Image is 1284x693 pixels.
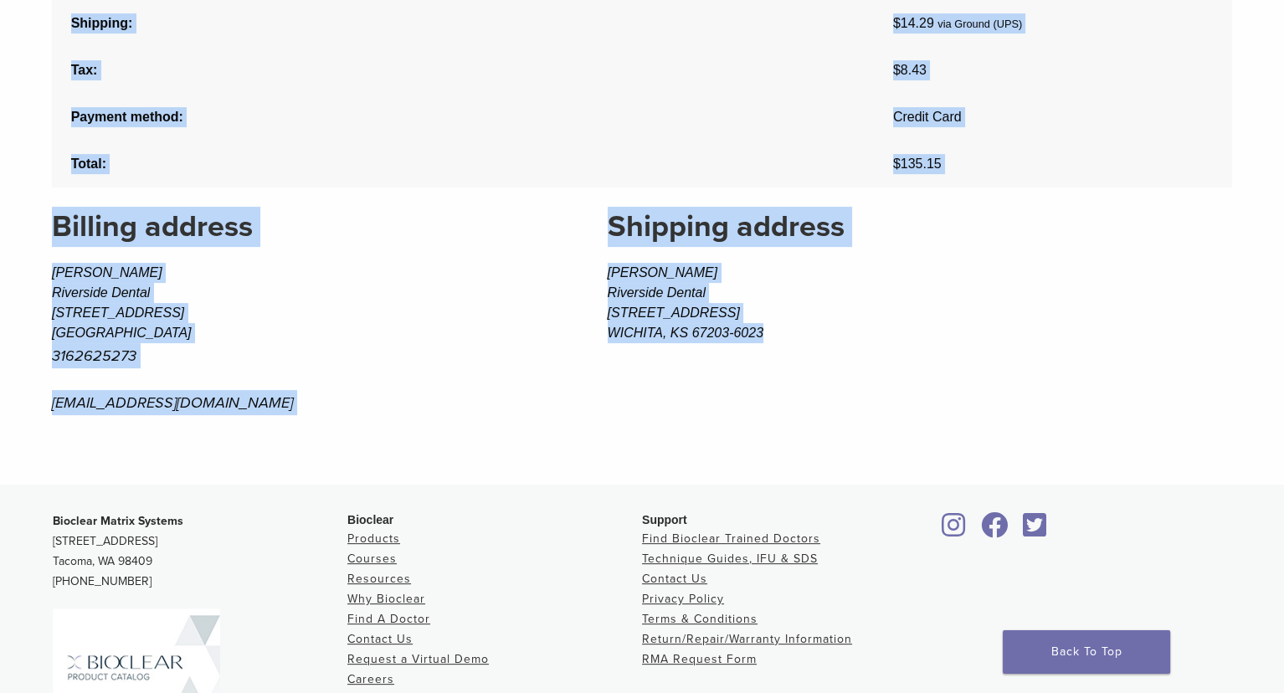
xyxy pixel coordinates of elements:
[874,94,1232,141] td: Credit Card
[893,16,934,30] span: 14.29
[642,552,818,566] a: Technique Guides, IFU & SDS
[893,63,927,77] span: 8.43
[347,652,489,666] a: Request a Virtual Demo
[937,18,1022,30] small: via Ground (UPS)
[642,572,707,586] a: Contact Us
[642,612,758,626] a: Terms & Conditions
[52,207,538,247] h2: Billing address
[642,652,757,666] a: RMA Request Form
[642,513,687,526] span: Support
[975,522,1014,539] a: Bioclear
[937,522,972,539] a: Bioclear
[642,592,724,606] a: Privacy Policy
[52,141,874,187] th: Total:
[52,94,874,141] th: Payment method:
[53,511,347,592] p: [STREET_ADDRESS] Tacoma, WA 98409 [PHONE_NUMBER]
[642,531,820,546] a: Find Bioclear Trained Doctors
[347,531,400,546] a: Products
[347,552,397,566] a: Courses
[893,157,901,171] span: $
[893,157,942,171] span: 135.15
[608,207,1232,247] h2: Shipping address
[347,572,411,586] a: Resources
[1003,630,1170,674] a: Back To Top
[52,263,538,414] address: [PERSON_NAME] Riverside Dental [STREET_ADDRESS] [GEOGRAPHIC_DATA]
[1017,522,1052,539] a: Bioclear
[642,632,852,646] a: Return/Repair/Warranty Information
[347,672,394,686] a: Careers
[893,63,901,77] span: $
[893,16,901,30] span: $
[608,263,1232,343] address: [PERSON_NAME] Riverside Dental [STREET_ADDRESS] WICHITA, KS 67203-6023
[347,612,430,626] a: Find A Doctor
[52,343,538,368] p: 3162625273
[52,390,538,415] p: [EMAIL_ADDRESS][DOMAIN_NAME]
[347,632,413,646] a: Contact Us
[52,47,874,94] th: Tax:
[347,513,393,526] span: Bioclear
[347,592,425,606] a: Why Bioclear
[53,514,183,528] strong: Bioclear Matrix Systems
